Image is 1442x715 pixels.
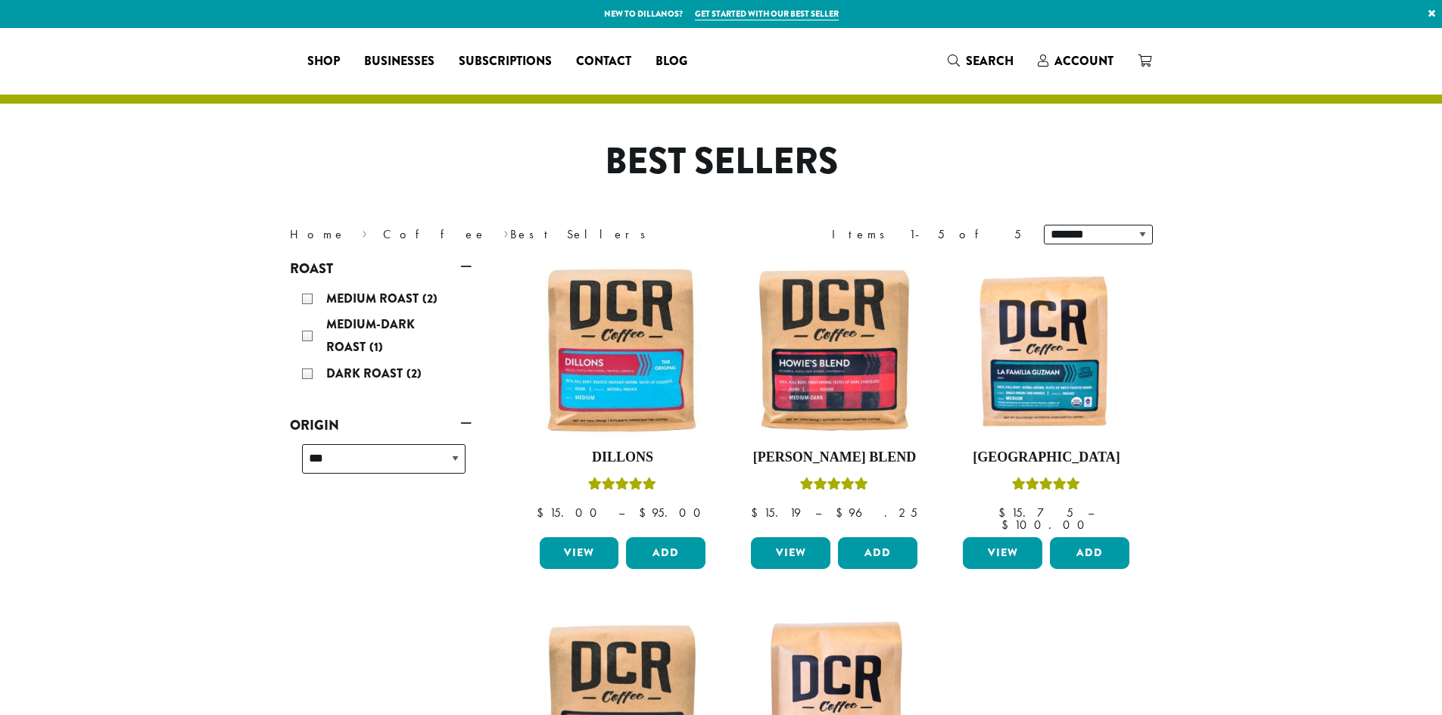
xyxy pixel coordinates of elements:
span: Contact [576,52,631,71]
a: Shop [295,49,352,73]
span: (2) [422,290,438,307]
img: Dillons-12oz-300x300.jpg [535,263,709,437]
bdi: 100.00 [1001,517,1092,533]
div: Origin [290,438,472,492]
bdi: 15.19 [751,505,801,521]
span: (1) [369,338,383,356]
h4: [GEOGRAPHIC_DATA] [959,449,1133,466]
img: DCR-La-Familia-Guzman-Coffee-Bag-300x300.png [959,263,1133,437]
div: Roast [290,281,472,393]
a: DillonsRated 5.00 out of 5 [536,263,710,531]
div: Rated 4.67 out of 5 [800,475,868,498]
button: Add [626,537,705,569]
span: $ [836,505,849,521]
span: $ [998,505,1011,521]
span: $ [537,505,550,521]
a: View [963,537,1042,569]
span: Businesses [364,52,434,71]
span: Account [1054,52,1113,70]
a: Home [290,226,346,242]
a: View [751,537,830,569]
h4: [PERSON_NAME] Blend [747,449,921,466]
bdi: 96.25 [836,505,917,521]
a: View [540,537,619,569]
bdi: 15.75 [998,505,1073,521]
span: Subscriptions [459,52,552,71]
bdi: 95.00 [639,505,708,521]
bdi: 15.00 [537,505,604,521]
a: Origin [290,412,472,438]
a: Search [936,48,1026,73]
button: Add [838,537,917,569]
a: [PERSON_NAME] BlendRated 4.67 out of 5 [747,263,921,531]
span: – [815,505,821,521]
a: [GEOGRAPHIC_DATA]Rated 4.83 out of 5 [959,263,1133,531]
span: › [503,220,509,244]
span: (2) [406,365,422,382]
span: Medium-Dark Roast [326,316,415,356]
span: Dark Roast [326,365,406,382]
div: Rated 4.83 out of 5 [1012,475,1080,498]
span: – [618,505,624,521]
span: Shop [307,52,340,71]
span: Search [966,52,1014,70]
button: Add [1050,537,1129,569]
h1: Best Sellers [279,140,1164,184]
a: Coffee [383,226,487,242]
img: Howies-Blend-12oz-300x300.jpg [747,263,921,437]
span: › [362,220,367,244]
h4: Dillons [536,449,710,466]
span: $ [639,505,652,521]
a: Get started with our best seller [695,8,839,20]
div: Items 1-5 of 5 [832,225,1021,244]
a: Roast [290,256,472,281]
span: – [1088,505,1094,521]
nav: Breadcrumb [290,225,699,244]
span: Medium Roast [326,290,422,307]
span: Blog [656,52,687,71]
span: $ [1001,517,1014,533]
span: $ [751,505,764,521]
div: Rated 5.00 out of 5 [588,475,656,498]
